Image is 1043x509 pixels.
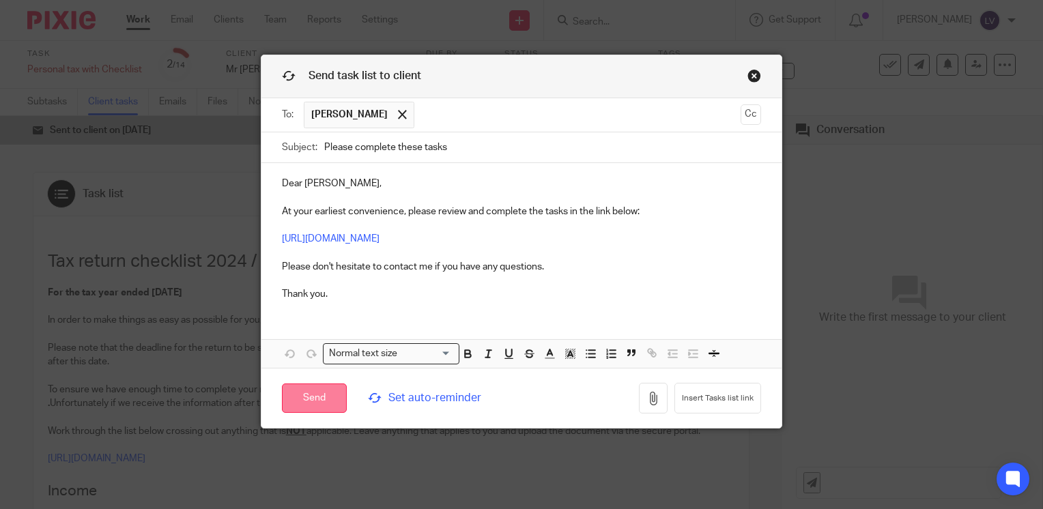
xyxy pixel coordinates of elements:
[323,343,459,364] div: Search for option
[674,383,761,413] button: Insert Tasks list link
[741,104,761,125] button: Cc
[311,108,388,121] span: [PERSON_NAME]
[282,141,317,154] label: Subject:
[326,347,401,361] span: Normal text size
[282,108,297,121] label: To:
[682,393,754,404] span: Insert Tasks list link
[368,390,510,406] span: Set auto-reminder
[282,383,347,413] input: Send
[402,347,451,361] input: Search for option
[282,234,380,244] a: [URL][DOMAIN_NAME]
[282,177,761,301] p: Dear [PERSON_NAME], At your earliest convenience, please review and complete the tasks in the lin...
